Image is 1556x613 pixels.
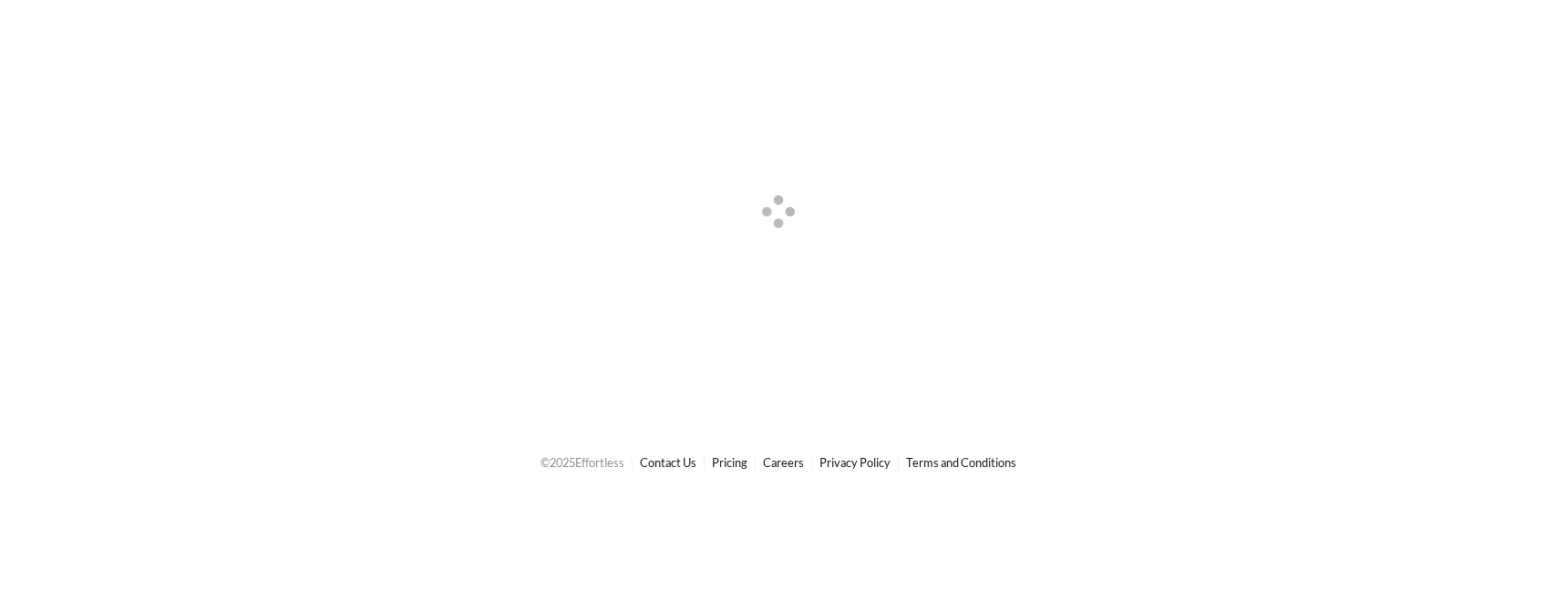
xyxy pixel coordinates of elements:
[712,455,747,470] a: Pricing
[906,455,1016,470] a: Terms and Conditions
[763,455,804,470] a: Careers
[640,455,696,470] a: Contact Us
[819,455,891,470] a: Privacy Policy
[541,455,624,470] span: © 2025 Effortless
